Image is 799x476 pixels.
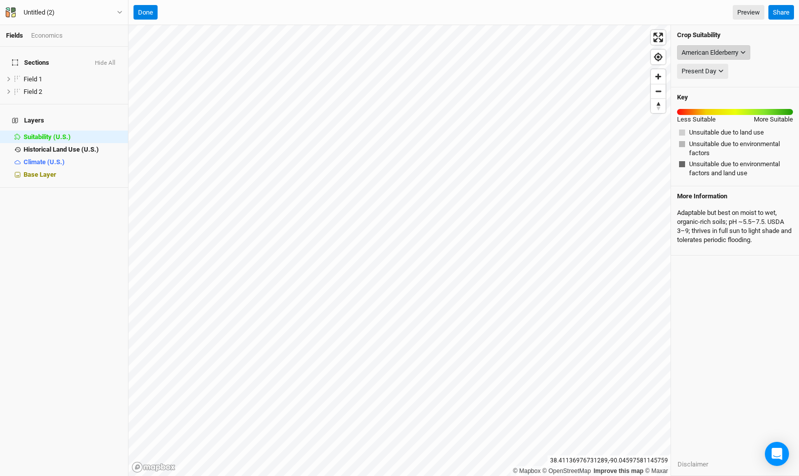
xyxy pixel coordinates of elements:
button: Zoom in [651,69,665,84]
span: Unsuitable due to environmental factors [689,140,791,158]
div: Adaptable but best on moist to wet, organic‑rich soils; pH ~5.5–7.5. USDA 3–9; thrives in full su... [677,204,793,249]
div: Open Intercom Messenger [765,442,789,466]
h4: More Information [677,192,793,200]
div: Present Day [682,66,716,76]
div: Field 1 [24,75,122,83]
span: Base Layer [24,171,56,178]
a: OpenStreetMap [543,467,591,474]
a: Fields [6,32,23,39]
button: Done [134,5,158,20]
span: Reset bearing to north [651,99,665,113]
div: American Elderberry [682,48,738,58]
a: Mapbox logo [131,461,176,473]
span: Unsuitable due to environmental factors and land use [689,160,791,178]
button: Enter fullscreen [651,30,665,45]
a: Maxar [645,467,668,474]
h4: Layers [6,110,122,131]
span: Sections [12,59,49,67]
div: Untitled (2) [24,8,55,18]
span: Suitability (U.S.) [24,133,71,141]
a: Preview [733,5,764,20]
button: Hide All [94,60,116,67]
button: Share [768,5,794,20]
a: Mapbox [513,467,541,474]
h4: Key [677,93,688,101]
div: Suitability (U.S.) [24,133,122,141]
div: More Suitable [754,115,793,124]
button: Present Day [677,64,728,79]
div: Climate (U.S.) [24,158,122,166]
span: Field 2 [24,88,42,95]
button: Find my location [651,50,665,64]
div: Field 2 [24,88,122,96]
button: American Elderberry [677,45,750,60]
a: Improve this map [594,467,643,474]
div: Base Layer [24,171,122,179]
span: Field 1 [24,75,42,83]
div: Economics [31,31,63,40]
span: Unsuitable due to land use [689,128,764,137]
span: Climate (U.S.) [24,158,65,166]
button: Disclaimer [677,459,709,470]
div: Historical Land Use (U.S.) [24,146,122,154]
button: Untitled (2) [5,7,123,18]
h4: Crop Suitability [677,31,793,39]
canvas: Map [128,25,671,476]
button: Zoom out [651,84,665,98]
div: 38.41136976731289 , -90.04597581145759 [548,455,671,466]
button: Reset bearing to north [651,98,665,113]
span: Historical Land Use (U.S.) [24,146,99,153]
div: Less Suitable [677,115,716,124]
